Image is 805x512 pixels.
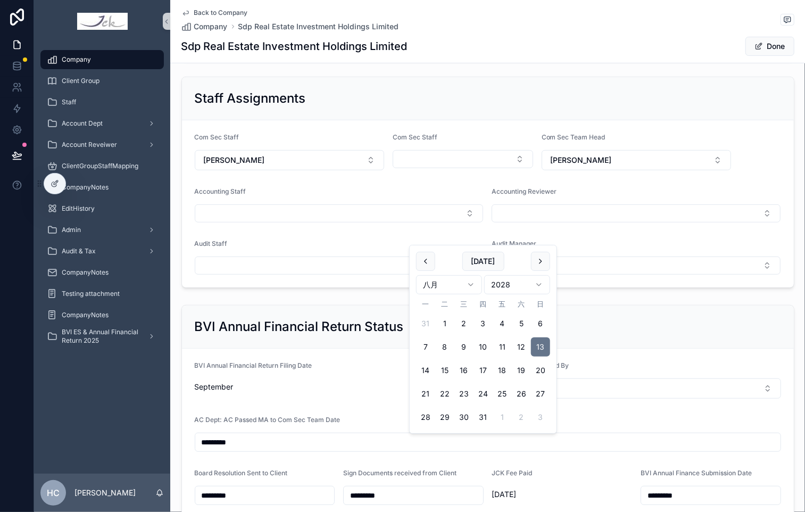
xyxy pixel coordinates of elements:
[531,314,550,333] button: 2028年8月6日 星期日
[195,469,288,477] span: Board Resolution Sent to Client
[641,469,752,477] span: BVI Annual Finance Submission Date
[416,299,435,310] th: 星期一
[40,114,164,133] a: Account Dept
[181,39,408,54] h1: Sdp Real Estate Investment Holdings Limited
[181,21,228,32] a: Company
[474,408,493,427] button: 2028年8月31日 星期四
[474,337,493,357] button: 2028年8月10日 星期四
[542,150,732,170] button: Select Button
[62,162,138,170] span: ClientGroupStaffMapping
[492,378,781,399] button: Select Button
[454,408,474,427] button: 2028年8月30日 星期三
[62,77,99,85] span: Client Group
[492,204,781,222] button: Select Button
[454,314,474,333] button: 2028年8月2日 星期三
[62,141,117,149] span: Account Reveiwer
[40,71,164,90] a: Client Group
[62,268,109,277] span: CompanyNotes
[542,133,605,141] span: Com Sec Team Head
[531,361,550,380] button: 2028年8月20日 星期日
[393,133,437,141] span: Com Sec Staff
[194,21,228,32] span: Company
[416,384,435,403] button: 2028年8月21日 星期一
[474,384,493,403] button: 2028年8月24日 星期四
[195,204,484,222] button: Select Button
[435,299,454,310] th: 星期二
[512,361,531,380] button: 2028年8月19日 星期六
[416,314,435,333] button: 2028年7月31日 星期一
[40,199,164,218] a: EditHistory
[40,284,164,303] a: Testing attachment
[62,183,109,192] span: CompanyNotes
[454,361,474,380] button: 2028年8月16日 星期三
[34,43,170,360] div: scrollable content
[416,361,435,380] button: 2028年8月14日 星期一
[462,252,504,271] button: [DATE]
[416,408,435,427] button: 2028年8月28日 星期一
[493,314,512,333] button: 2028年8月4日 星期五
[474,314,493,333] button: 2028年8月3日 星期四
[474,299,493,310] th: 星期四
[435,384,454,403] button: 2028年8月22日 星期二
[493,384,512,403] button: 2028年8月25日 星期五
[40,93,164,112] a: Staff
[204,155,265,166] span: [PERSON_NAME]
[512,314,531,333] button: 2028年8月5日 星期六
[195,150,385,170] button: Select Button
[512,408,531,427] button: 2028年9月2日 星期六
[551,155,612,166] span: [PERSON_NAME]
[512,384,531,403] button: 2028年8月26日 星期六
[492,489,633,500] span: [DATE]
[40,156,164,176] a: ClientGroupStaffMapping
[492,240,536,247] span: Audit Manager
[416,299,550,427] table: 八月 2028
[512,337,531,357] button: 2028年8月12日 星期六
[195,318,404,335] h2: BVI Annual Financial Return Status
[40,135,164,154] a: Account Reveiwer
[195,361,312,369] span: BVI Annual Financial Return Filing Date
[62,119,103,128] span: Account Dept
[74,488,136,498] p: [PERSON_NAME]
[238,21,399,32] a: Sdp Real Estate Investment Holdings Limited
[40,178,164,197] a: CompanyNotes
[195,416,341,424] span: AC Dept: AC Passed MA to Com Sec Team Date
[531,299,550,310] th: 星期日
[435,361,454,380] button: 2028年8月15日 星期二
[454,337,474,357] button: 2028年8月9日 星期三
[195,257,484,275] button: Select Button
[62,247,96,255] span: Audit & Tax
[531,384,550,403] button: 2028年8月27日 星期日
[531,408,550,427] button: 2028年9月3日 星期日
[531,337,550,357] button: 2028年8月13日 星期日, selected
[62,226,81,234] span: Admin
[77,13,128,30] img: App logo
[62,328,139,345] span: BVI ES & Annual Financial Return 2025
[195,133,239,141] span: Com Sec Staff
[492,187,557,195] span: Accounting Reviewer
[195,240,228,247] span: Audit Staff
[40,220,164,240] a: Admin
[416,337,435,357] button: 2028年8月7日 星期一
[195,187,246,195] span: Accounting Staff
[47,486,60,499] span: HC
[493,408,512,427] button: 2028年9月1日 星期五
[435,314,454,333] button: 2028年8月1日 星期二
[343,469,457,477] span: Sign Documents received from Client
[454,299,474,310] th: 星期三
[492,257,781,275] button: Select Button
[474,361,493,380] button: 2028年8月17日 星期四
[493,299,512,310] th: 星期五
[62,55,91,64] span: Company
[40,50,164,69] a: Company
[435,408,454,427] button: 2028年8月29日 星期二
[62,204,95,213] span: EditHistory
[493,361,512,380] button: 2028年8月18日 星期五
[454,384,474,403] button: 2028年8月23日 星期三
[62,290,120,298] span: Testing attachment
[62,311,109,319] span: CompanyNotes
[492,469,533,477] span: JCK Fee Paid
[745,37,794,56] button: Done
[40,305,164,325] a: CompanyNotes
[181,9,248,17] a: Back to Company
